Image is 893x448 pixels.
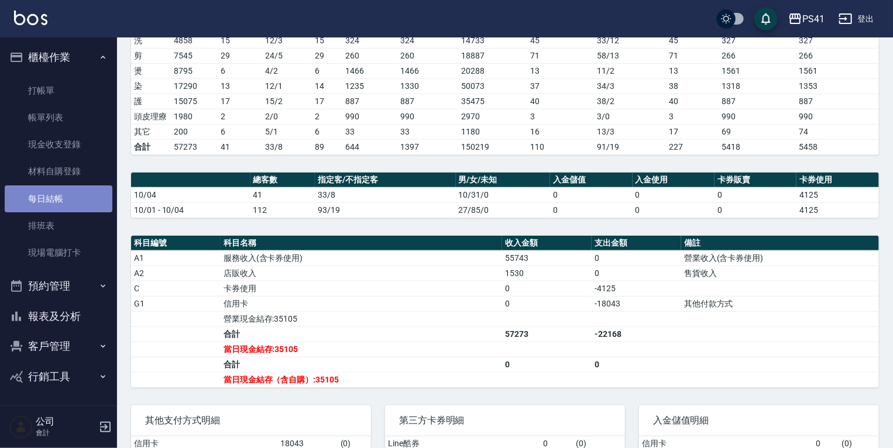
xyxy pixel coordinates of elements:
span: 其他支付方式明細 [145,415,357,426]
button: PS41 [784,7,829,31]
span: 第三方卡券明細 [399,415,611,426]
td: A2 [131,266,221,281]
button: save [754,7,778,30]
th: 入金儲值 [550,173,632,188]
td: 營業現金結存:35105 [221,311,502,326]
td: 0 [592,266,681,281]
td: 14 [312,78,342,94]
td: 69 [719,124,796,139]
td: 13 [218,78,262,94]
button: 報表及分析 [5,301,112,332]
td: G1 [131,296,221,311]
th: 支出金額 [592,236,681,251]
td: 34 / 3 [594,78,666,94]
td: 1980 [171,109,218,124]
th: 入金使用 [633,173,715,188]
td: 15075 [171,94,218,109]
td: 頭皮理療 [131,109,171,124]
td: 41 [218,139,262,154]
td: 0 [550,187,632,202]
a: 帳單列表 [5,104,112,131]
td: 11 / 2 [594,63,666,78]
td: 14733 [458,33,527,48]
td: 71 [666,48,719,63]
td: 20288 [458,63,527,78]
td: 887 [796,94,879,109]
button: 客戶管理 [5,331,112,361]
td: 售貨收入 [681,266,879,281]
td: A1 [131,250,221,266]
td: 24 / 5 [262,48,312,63]
td: 1466 [342,63,397,78]
td: 112 [250,202,315,218]
td: 38 [666,78,719,94]
td: 74 [796,124,879,139]
td: 服務收入(含卡券使用) [221,250,502,266]
td: 卡券使用 [221,281,502,296]
td: 15 [218,33,262,48]
td: 0 [502,357,592,372]
td: 2 / 0 [262,109,312,124]
td: -22168 [592,326,681,342]
td: 37 [527,78,594,94]
td: 合計 [221,357,502,372]
td: 洗 [131,33,171,48]
td: 55743 [502,250,592,266]
a: 現金收支登錄 [5,131,112,158]
td: 324 [397,33,458,48]
td: 1561 [719,63,796,78]
td: 266 [796,48,879,63]
td: 17 [666,124,719,139]
td: 3 [666,109,719,124]
td: 324 [342,33,397,48]
td: 200 [171,124,218,139]
td: 10/04 [131,187,250,202]
td: 0 [715,187,796,202]
td: 71 [527,48,594,63]
td: 0 [502,281,592,296]
a: 每日結帳 [5,185,112,212]
td: 18887 [458,48,527,63]
td: 燙 [131,63,171,78]
td: 45 [666,33,719,48]
th: 科目名稱 [221,236,502,251]
td: 1561 [796,63,879,78]
h5: 公司 [36,416,95,428]
td: 57273 [171,139,218,154]
td: 1330 [397,78,458,94]
td: 2970 [458,109,527,124]
td: 17290 [171,78,218,94]
td: 1397 [397,139,458,154]
td: 6 [312,124,342,139]
td: 4125 [796,187,879,202]
table: a dense table [131,18,879,155]
td: -4125 [592,281,681,296]
td: 990 [397,109,458,124]
td: 2 [218,109,262,124]
td: 剪 [131,48,171,63]
button: 預約管理 [5,271,112,301]
button: 行銷工具 [5,361,112,392]
td: 33 [342,124,397,139]
button: 櫃檯作業 [5,42,112,73]
td: 644 [342,139,397,154]
td: 1318 [719,78,796,94]
td: 0 [592,357,681,372]
td: 57273 [502,326,592,342]
td: 0 [633,187,715,202]
td: 93/19 [315,202,455,218]
th: 科目編號 [131,236,221,251]
td: 33 / 12 [594,33,666,48]
td: 6 [312,63,342,78]
td: 合計 [221,326,502,342]
span: 入金儲值明細 [653,415,865,426]
td: 91/19 [594,139,666,154]
th: 指定客/不指定客 [315,173,455,188]
td: 其他付款方式 [681,296,879,311]
td: 染 [131,78,171,94]
td: 260 [342,48,397,63]
td: 40 [666,94,719,109]
td: 7545 [171,48,218,63]
td: 29 [312,48,342,63]
td: 38 / 2 [594,94,666,109]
